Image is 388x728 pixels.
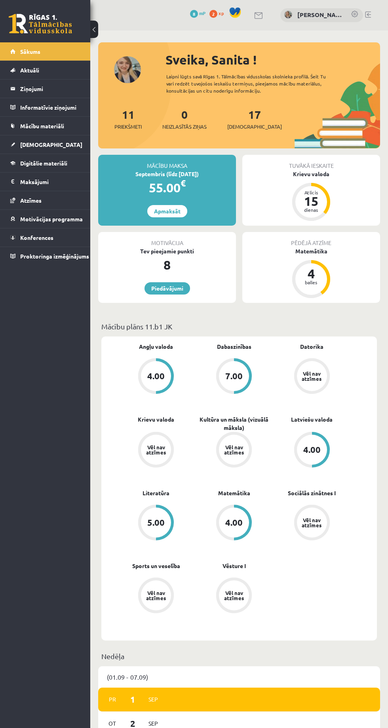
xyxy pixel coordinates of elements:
span: [DEMOGRAPHIC_DATA] [227,123,282,131]
a: Angļu valoda [139,342,173,351]
span: [DEMOGRAPHIC_DATA] [20,141,82,148]
div: Vēl nav atzīmes [301,371,323,381]
a: Aktuāli [10,61,80,79]
p: Nedēļa [101,651,377,661]
div: dienas [299,207,323,212]
a: Piedāvājumi [145,282,190,295]
a: 11Priekšmeti [114,107,142,131]
a: 7.00 [195,358,273,395]
div: Septembris (līdz [DATE]) [98,170,236,178]
div: Vēl nav atzīmes [223,445,245,455]
div: Vēl nav atzīmes [223,590,245,601]
a: Vēl nav atzīmes [117,578,195,615]
div: Laipni lūgts savā Rīgas 1. Tālmācības vidusskolas skolnieka profilā. Šeit Tu vari redzēt tuvojošo... [166,73,335,94]
div: balles [299,280,323,285]
a: Vēl nav atzīmes [273,358,351,395]
span: Sep [145,693,162,705]
legend: Maksājumi [20,173,80,191]
a: Vēl nav atzīmes [117,432,195,469]
a: 0Neizlasītās ziņas [162,107,207,131]
a: Ziņojumi [10,80,80,98]
legend: Informatīvie ziņojumi [20,98,80,116]
a: Digitālie materiāli [10,154,80,172]
a: Sociālās zinātnes I [288,489,336,497]
a: 17[DEMOGRAPHIC_DATA] [227,107,282,131]
a: Vēl nav atzīmes [273,505,351,542]
div: 55.00 [98,178,236,197]
div: 15 [299,195,323,207]
div: Matemātika [242,247,380,255]
a: 4.00 [195,505,273,542]
div: 4.00 [303,445,321,454]
a: Apmaksāt [147,205,187,217]
div: 7.00 [225,372,243,380]
div: 4.00 [147,372,165,380]
a: 5.00 [117,505,195,542]
div: Tuvākā ieskaite [242,155,380,170]
span: Konferences [20,234,53,241]
a: Sports un veselība [132,562,180,570]
span: xp [219,10,224,16]
span: Sākums [20,48,40,55]
a: Mācību materiāli [10,117,80,135]
span: 1 [121,693,145,706]
div: Tev pieejamie punkti [98,247,236,255]
div: Atlicis [299,190,323,195]
div: Pēdējā atzīme [242,232,380,247]
div: 4 [299,267,323,280]
a: 4.00 [273,432,351,469]
span: € [181,177,186,189]
span: 2 [209,10,217,18]
div: (01.09 - 07.09) [98,666,380,688]
a: Atzīmes [10,191,80,209]
div: Krievu valoda [242,170,380,178]
span: Mācību materiāli [20,122,64,129]
span: Neizlasītās ziņas [162,123,207,131]
a: Informatīvie ziņojumi [10,98,80,116]
span: Priekšmeti [114,123,142,131]
a: 4.00 [117,358,195,395]
span: Proktoringa izmēģinājums [20,253,89,260]
a: Krievu valoda Atlicis 15 dienas [242,170,380,222]
div: Mācību maksa [98,155,236,170]
div: Vēl nav atzīmes [145,445,167,455]
div: 5.00 [147,518,165,527]
a: Matemātika [218,489,250,497]
span: Atzīmes [20,197,42,204]
span: 8 [190,10,198,18]
a: [DEMOGRAPHIC_DATA] [10,135,80,154]
a: Rīgas 1. Tālmācības vidusskola [9,14,72,34]
a: Krievu valoda [138,415,174,424]
a: 2 xp [209,10,228,16]
a: Sākums [10,42,80,61]
div: Vēl nav atzīmes [145,590,167,601]
span: Aktuāli [20,67,39,74]
span: Digitālie materiāli [20,160,67,167]
a: Dabaszinības [217,342,251,351]
span: mP [199,10,205,16]
div: 8 [98,255,236,274]
a: Kultūra un māksla (vizuālā māksla) [195,415,273,432]
div: Vēl nav atzīmes [301,517,323,528]
div: 4.00 [225,518,243,527]
a: Proktoringa izmēģinājums [10,247,80,265]
a: Maksājumi [10,173,80,191]
a: Vēl nav atzīmes [195,432,273,469]
a: Datorika [300,342,323,351]
a: [PERSON_NAME] [297,10,343,19]
span: Motivācijas programma [20,215,83,222]
p: Mācību plāns 11.b1 JK [101,321,377,332]
a: Matemātika 4 balles [242,247,380,299]
a: Vēl nav atzīmes [195,578,273,615]
a: Latviešu valoda [291,415,333,424]
a: Vēsture I [223,562,246,570]
a: Konferences [10,228,80,247]
legend: Ziņojumi [20,80,80,98]
a: 8 mP [190,10,205,16]
a: Literatūra [143,489,169,497]
span: Pr [104,693,121,705]
div: Sveika, Sanita ! [165,50,380,69]
img: Sanita Bērziņa [284,11,292,19]
div: Motivācija [98,232,236,247]
a: Motivācijas programma [10,210,80,228]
